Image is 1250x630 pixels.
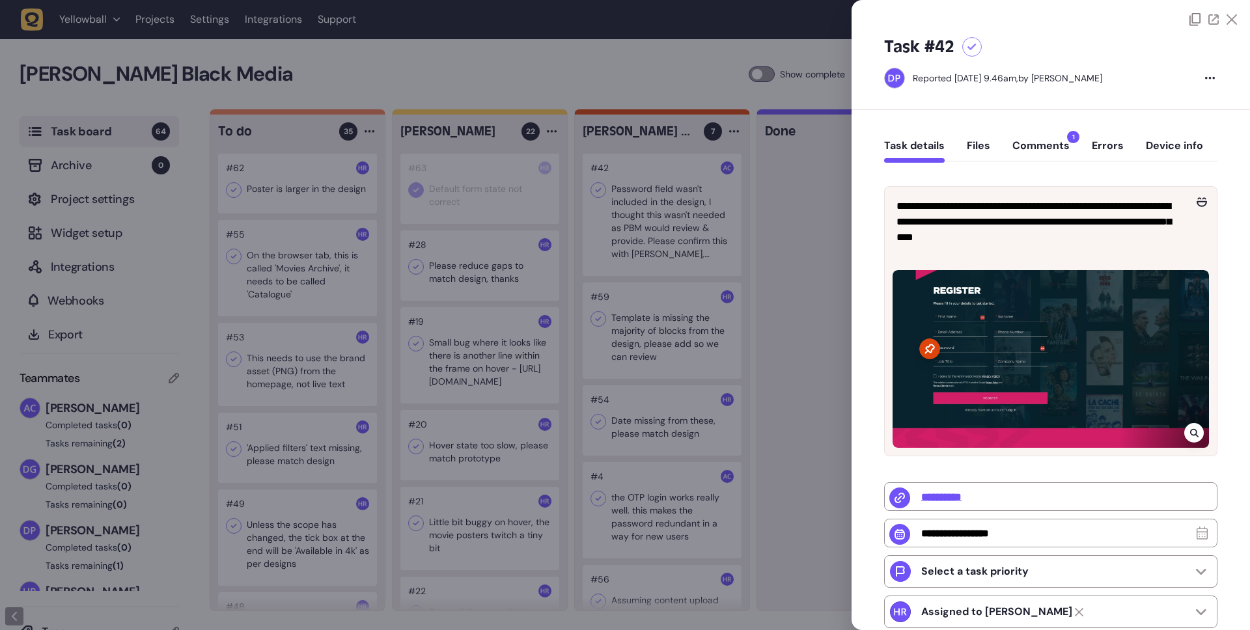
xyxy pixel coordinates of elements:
[921,605,1072,618] strong: Harry Robinson
[1067,131,1079,143] span: 1
[967,139,990,163] button: Files
[884,139,945,163] button: Task details
[1012,139,1070,163] button: Comments
[913,72,1102,85] div: by [PERSON_NAME]
[885,68,904,88] img: Dan Pearson
[921,565,1029,578] p: Select a task priority
[884,36,954,57] h5: Task #42
[1146,139,1203,163] button: Device info
[1092,139,1124,163] button: Errors
[913,72,1018,84] div: Reported [DATE] 9.46am,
